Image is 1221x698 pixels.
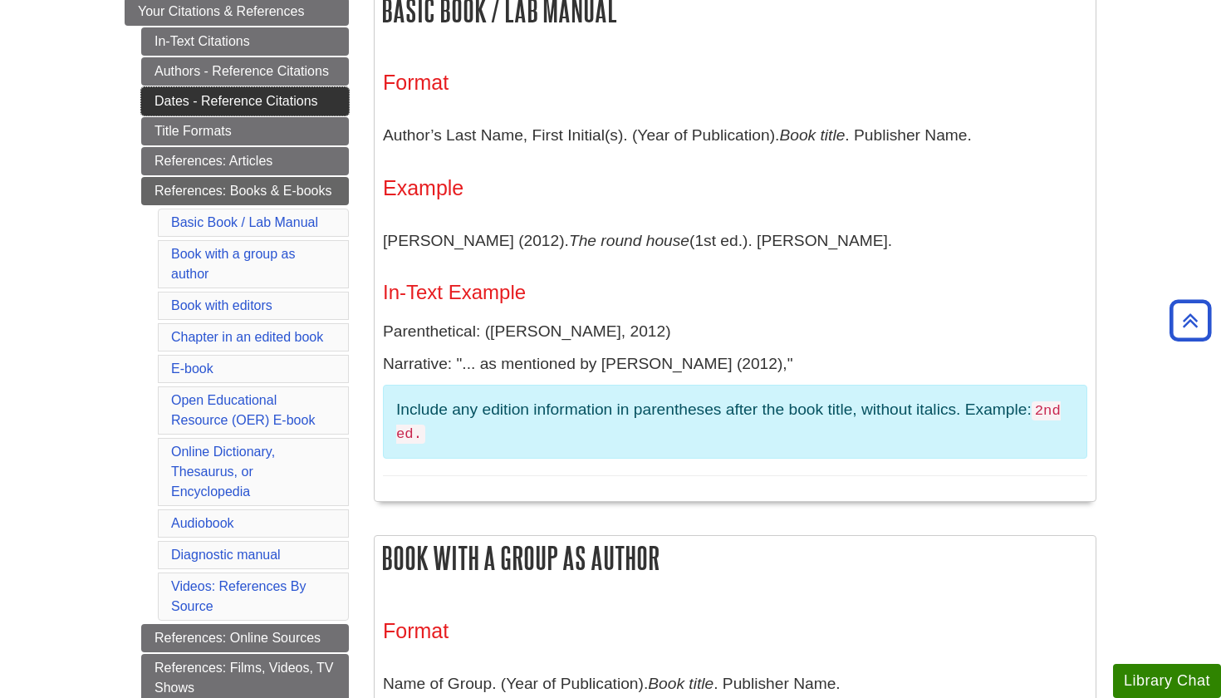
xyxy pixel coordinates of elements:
[171,298,272,312] a: Book with editors
[141,87,349,116] a: Dates - Reference Citations
[171,516,234,530] a: Audiobook
[383,320,1087,344] p: Parenthetical: ([PERSON_NAME], 2012)
[569,232,689,249] i: The round house
[141,117,349,145] a: Title Formats
[1113,664,1221,698] button: Library Chat
[383,619,1087,643] h3: Format
[171,330,323,344] a: Chapter in an edited book
[171,247,295,281] a: Book with a group as author
[383,71,1087,95] h3: Format
[383,282,1087,303] h4: In-Text Example
[779,126,845,144] i: Book title
[375,536,1096,580] h2: Book with a group as author
[648,675,713,692] i: Book title
[383,352,1087,376] p: Narrative: "... as mentioned by [PERSON_NAME] (2012),"
[383,176,1087,200] h3: Example
[138,4,304,18] span: Your Citations & References
[383,111,1087,160] p: Author’s Last Name, First Initial(s). (Year of Publication). . Publisher Name.
[171,215,318,229] a: Basic Book / Lab Manual
[141,57,349,86] a: Authors - Reference Citations
[171,361,213,376] a: E-book
[171,445,275,499] a: Online Dictionary, Thesaurus, or Encyclopedia
[141,624,349,652] a: References: Online Sources
[141,147,349,175] a: References: Articles
[171,548,281,562] a: Diagnostic manual
[1164,309,1217,332] a: Back to Top
[396,398,1074,446] p: Include any edition information in parentheses after the book title, without italics. Example:
[383,217,1087,265] p: [PERSON_NAME] (2012). (1st ed.). [PERSON_NAME].
[141,27,349,56] a: In-Text Citations
[141,177,349,205] a: References: Books & E-books
[171,579,306,613] a: Videos: References By Source
[171,393,315,427] a: Open Educational Resource (OER) E-book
